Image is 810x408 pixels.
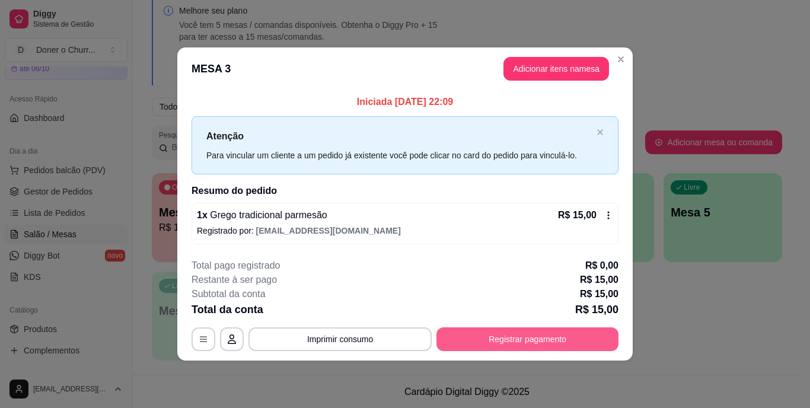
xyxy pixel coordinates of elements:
p: R$ 0,00 [585,259,618,273]
button: Adicionar itens namesa [503,57,609,81]
button: Close [611,50,630,69]
button: close [597,129,604,136]
p: 1 x [197,208,327,222]
button: Imprimir consumo [248,327,432,351]
p: Restante à ser pago [192,273,277,287]
p: Total pago registrado [192,259,280,273]
p: Atenção [206,129,592,144]
button: Registrar pagamento [436,327,618,351]
h2: Resumo do pedido [192,184,618,198]
p: R$ 15,00 [575,301,618,318]
p: Iniciada [DATE] 22:09 [192,95,618,109]
p: R$ 15,00 [580,287,618,301]
p: R$ 15,00 [580,273,618,287]
p: R$ 15,00 [558,208,597,222]
p: Subtotal da conta [192,287,266,301]
div: Para vincular um cliente a um pedido já existente você pode clicar no card do pedido para vinculá... [206,149,592,162]
header: MESA 3 [177,47,633,90]
p: Registrado por: [197,225,613,237]
span: Grego tradicional parmesão [208,210,327,220]
p: Total da conta [192,301,263,318]
span: [EMAIL_ADDRESS][DOMAIN_NAME] [256,226,401,235]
